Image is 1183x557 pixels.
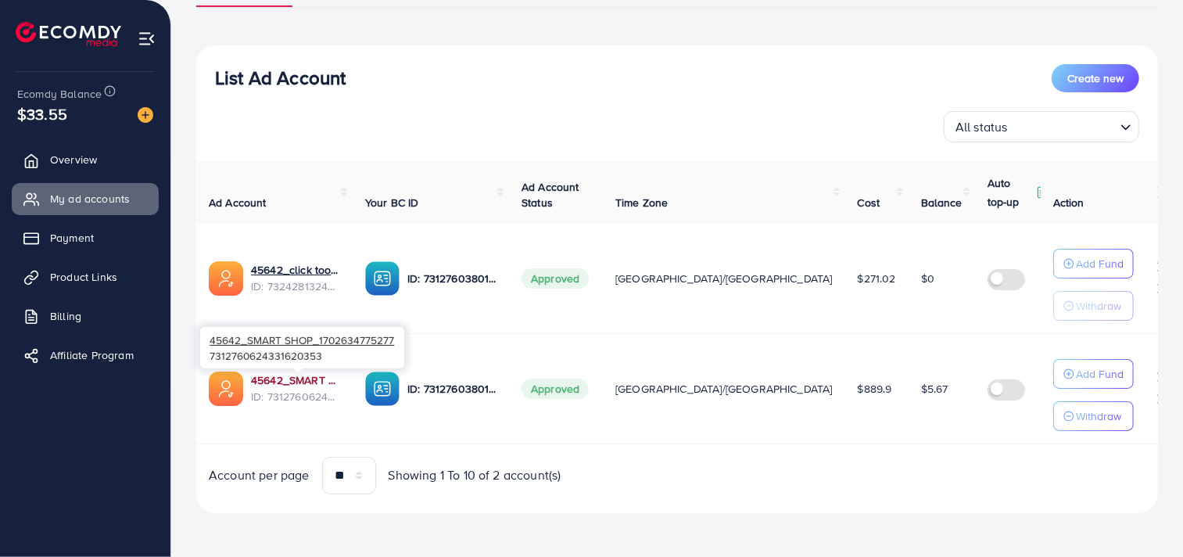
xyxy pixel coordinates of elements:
[200,327,404,368] div: 7312760624331620353
[17,102,67,125] span: $33.55
[210,332,394,347] span: 45642_SMART SHOP_1702634775277
[407,379,497,398] p: ID: 7312760380101771265
[50,230,94,246] span: Payment
[50,191,130,207] span: My ad accounts
[251,372,340,388] a: 45642_SMART SHOP_1702634775277
[1076,365,1124,383] p: Add Fund
[50,347,134,363] span: Affiliate Program
[921,195,963,210] span: Balance
[615,195,668,210] span: Time Zone
[209,195,267,210] span: Ad Account
[16,22,121,46] img: logo
[944,111,1139,142] div: Search for option
[251,262,340,294] div: <span class='underline'>45642_click too shop 2_1705317160975</span></br>7324281324339003394
[209,466,310,484] span: Account per page
[12,183,159,214] a: My ad accounts
[50,269,117,285] span: Product Links
[1053,401,1134,431] button: Withdraw
[209,372,243,406] img: ic-ads-acc.e4c84228.svg
[12,144,159,175] a: Overview
[12,300,159,332] a: Billing
[615,381,833,397] span: [GEOGRAPHIC_DATA]/[GEOGRAPHIC_DATA]
[1013,113,1114,138] input: Search for option
[1076,296,1121,315] p: Withdraw
[858,195,880,210] span: Cost
[522,379,589,399] span: Approved
[138,30,156,48] img: menu
[50,152,97,167] span: Overview
[615,271,833,286] span: [GEOGRAPHIC_DATA]/[GEOGRAPHIC_DATA]
[1067,70,1124,86] span: Create new
[1076,407,1121,426] p: Withdraw
[251,389,340,404] span: ID: 7312760624331620353
[1052,64,1139,92] button: Create new
[407,269,497,288] p: ID: 7312760380101771265
[921,381,948,397] span: $5.67
[365,195,419,210] span: Your BC ID
[988,174,1033,211] p: Auto top-up
[858,271,896,286] span: $271.02
[12,222,159,253] a: Payment
[12,340,159,371] a: Affiliate Program
[251,262,340,278] a: 45642_click too shop 2_1705317160975
[50,308,81,324] span: Billing
[1053,195,1084,210] span: Action
[17,86,102,102] span: Ecomdy Balance
[365,261,400,296] img: ic-ba-acc.ded83a64.svg
[251,278,340,294] span: ID: 7324281324339003394
[921,271,934,286] span: $0
[365,372,400,406] img: ic-ba-acc.ded83a64.svg
[1053,291,1134,321] button: Withdraw
[1076,254,1124,273] p: Add Fund
[1117,487,1171,545] iframe: Chat
[952,116,1011,138] span: All status
[522,179,579,210] span: Ad Account Status
[522,268,589,289] span: Approved
[389,466,561,484] span: Showing 1 To 10 of 2 account(s)
[209,261,243,296] img: ic-ads-acc.e4c84228.svg
[12,261,159,293] a: Product Links
[215,66,346,89] h3: List Ad Account
[858,381,892,397] span: $889.9
[138,107,153,123] img: image
[1053,249,1134,278] button: Add Fund
[1053,359,1134,389] button: Add Fund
